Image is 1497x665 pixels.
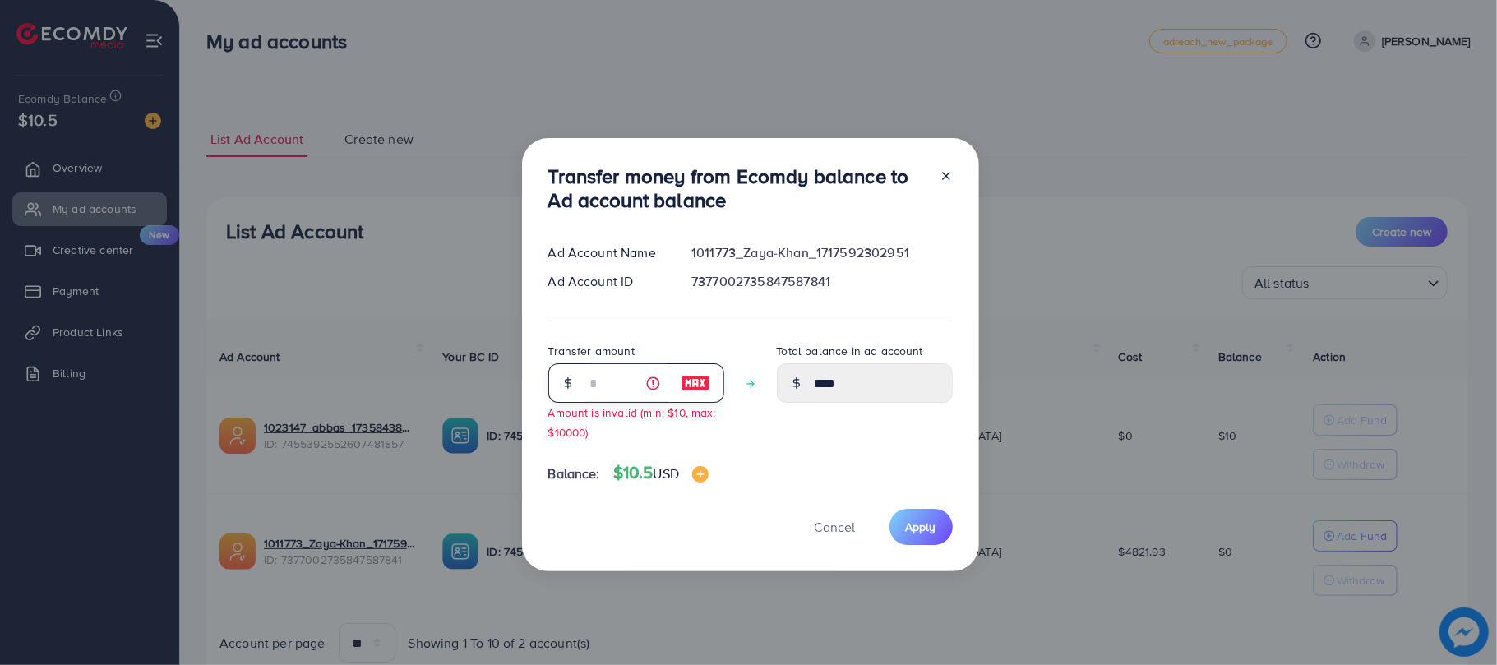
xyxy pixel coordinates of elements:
[794,509,876,544] button: Cancel
[681,373,710,393] img: image
[654,464,679,483] span: USD
[548,164,926,212] h3: Transfer money from Ecomdy balance to Ad account balance
[548,343,635,359] label: Transfer amount
[535,243,679,262] div: Ad Account Name
[906,519,936,535] span: Apply
[815,518,856,536] span: Cancel
[777,343,923,359] label: Total balance in ad account
[548,404,716,439] small: Amount is invalid (min: $10, max: $10000)
[692,466,709,483] img: image
[678,272,965,291] div: 7377002735847587841
[678,243,965,262] div: 1011773_Zaya-Khan_1717592302951
[548,464,600,483] span: Balance:
[889,509,953,544] button: Apply
[535,272,679,291] div: Ad Account ID
[613,463,709,483] h4: $10.5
